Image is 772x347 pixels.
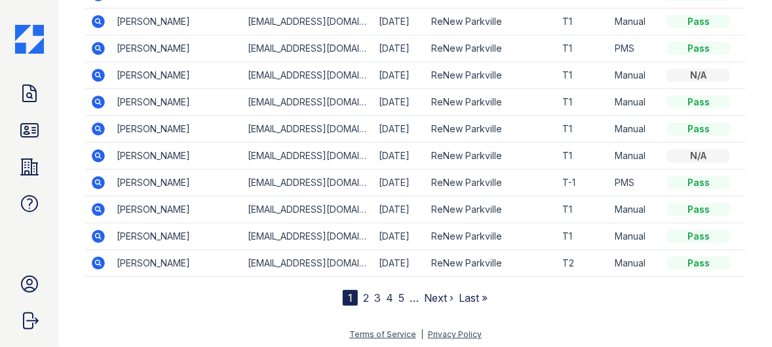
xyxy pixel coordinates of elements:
[242,223,374,250] td: [EMAIL_ADDRESS][DOMAIN_NAME]
[667,149,730,162] div: N/A
[15,25,44,54] img: CE_Icon_Blue-c292c112584629df590d857e76928e9f676e5b41ef8f769ba2f05ee15b207248.png
[349,329,416,339] a: Terms of Service
[343,290,358,306] div: 1
[242,9,374,35] td: [EMAIL_ADDRESS][DOMAIN_NAME]
[667,203,730,216] div: Pass
[374,170,426,196] td: [DATE]
[426,9,557,35] td: ReNew Parkville
[111,170,242,196] td: [PERSON_NAME]
[242,62,374,89] td: [EMAIL_ADDRESS][DOMAIN_NAME]
[374,196,426,223] td: [DATE]
[667,96,730,109] div: Pass
[426,196,557,223] td: ReNew Parkville
[242,143,374,170] td: [EMAIL_ADDRESS][DOMAIN_NAME]
[242,116,374,143] td: [EMAIL_ADDRESS][DOMAIN_NAME]
[374,250,426,277] td: [DATE]
[557,35,609,62] td: T1
[426,250,557,277] td: ReNew Parkville
[459,291,488,304] a: Last »
[374,9,426,35] td: [DATE]
[609,9,662,35] td: Manual
[667,69,730,82] div: N/A
[557,223,609,250] td: T1
[111,250,242,277] td: [PERSON_NAME]
[374,89,426,116] td: [DATE]
[557,196,609,223] td: T1
[421,329,423,339] div: |
[426,170,557,196] td: ReNew Parkville
[667,122,730,136] div: Pass
[374,143,426,170] td: [DATE]
[557,250,609,277] td: T2
[374,116,426,143] td: [DATE]
[242,170,374,196] td: [EMAIL_ADDRESS][DOMAIN_NAME]
[557,116,609,143] td: T1
[424,291,454,304] a: Next ›
[557,89,609,116] td: T1
[557,143,609,170] td: T1
[667,176,730,189] div: Pass
[609,143,662,170] td: Manual
[667,257,730,270] div: Pass
[609,62,662,89] td: Manual
[609,170,662,196] td: PMS
[426,35,557,62] td: ReNew Parkville
[428,329,482,339] a: Privacy Policy
[242,35,374,62] td: [EMAIL_ADDRESS][DOMAIN_NAME]
[374,291,381,304] a: 3
[557,62,609,89] td: T1
[386,291,393,304] a: 4
[374,62,426,89] td: [DATE]
[398,291,404,304] a: 5
[111,143,242,170] td: [PERSON_NAME]
[426,89,557,116] td: ReNew Parkville
[111,116,242,143] td: [PERSON_NAME]
[374,35,426,62] td: [DATE]
[609,89,662,116] td: Manual
[426,62,557,89] td: ReNew Parkville
[374,223,426,250] td: [DATE]
[242,196,374,223] td: [EMAIL_ADDRESS][DOMAIN_NAME]
[609,223,662,250] td: Manual
[111,35,242,62] td: [PERSON_NAME]
[426,223,557,250] td: ReNew Parkville
[609,35,662,62] td: PMS
[557,170,609,196] td: T-1
[667,42,730,55] div: Pass
[363,291,369,304] a: 2
[410,290,419,306] span: …
[111,196,242,223] td: [PERSON_NAME]
[111,223,242,250] td: [PERSON_NAME]
[111,89,242,116] td: [PERSON_NAME]
[667,15,730,28] div: Pass
[667,230,730,243] div: Pass
[609,250,662,277] td: Manual
[609,196,662,223] td: Manual
[557,9,609,35] td: T1
[609,116,662,143] td: Manual
[111,62,242,89] td: [PERSON_NAME]
[111,9,242,35] td: [PERSON_NAME]
[242,250,374,277] td: [EMAIL_ADDRESS][DOMAIN_NAME]
[242,89,374,116] td: [EMAIL_ADDRESS][DOMAIN_NAME]
[426,143,557,170] td: ReNew Parkville
[426,116,557,143] td: ReNew Parkville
